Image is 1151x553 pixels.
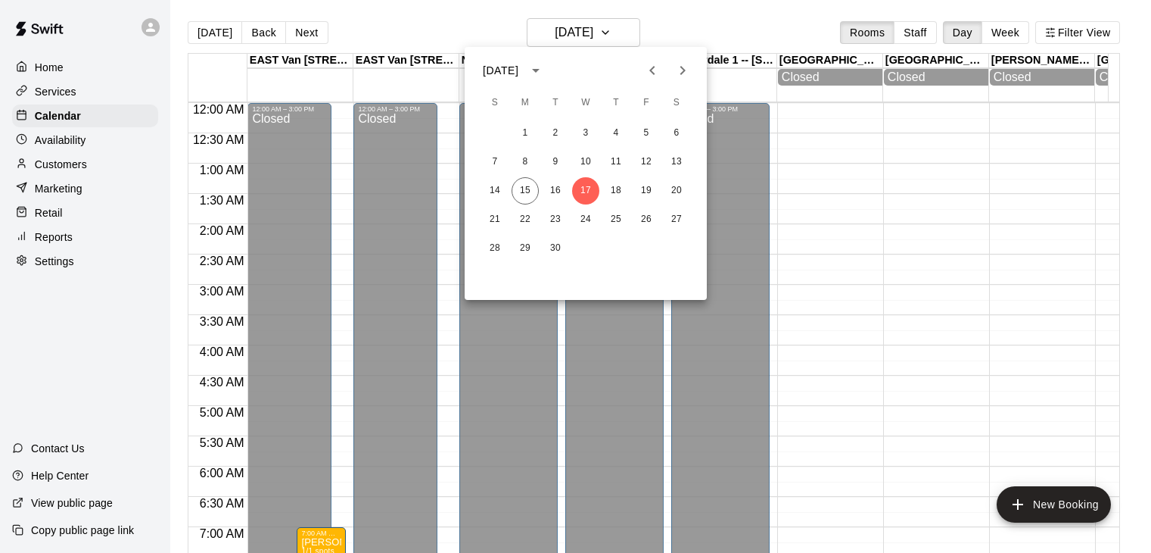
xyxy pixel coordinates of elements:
span: Monday [512,88,539,118]
button: 20 [663,177,690,205]
span: Wednesday [572,88,599,118]
button: 22 [512,206,539,233]
button: 21 [481,206,509,233]
span: Saturday [663,88,690,118]
button: 6 [663,120,690,147]
button: 8 [512,148,539,176]
button: 7 [481,148,509,176]
button: 12 [633,148,660,176]
button: 13 [663,148,690,176]
button: 1 [512,120,539,147]
button: 2 [542,120,569,147]
button: 15 [512,177,539,205]
span: Thursday [602,88,630,118]
button: 24 [572,206,599,233]
span: Tuesday [542,88,569,118]
button: 16 [542,177,569,205]
span: Sunday [481,88,509,118]
button: Next month [667,55,698,86]
button: 11 [602,148,630,176]
button: 4 [602,120,630,147]
button: 9 [542,148,569,176]
div: [DATE] [483,63,518,79]
button: calendar view is open, switch to year view [523,58,549,83]
button: 23 [542,206,569,233]
button: 30 [542,235,569,262]
span: Friday [633,88,660,118]
button: 29 [512,235,539,262]
button: 3 [572,120,599,147]
button: 10 [572,148,599,176]
button: 28 [481,235,509,262]
button: 27 [663,206,690,233]
button: 17 [572,177,599,205]
button: 26 [633,206,660,233]
button: 5 [633,120,660,147]
button: 18 [602,177,630,205]
button: 19 [633,177,660,205]
button: 14 [481,177,509,205]
button: 25 [602,206,630,233]
button: Previous month [637,55,667,86]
